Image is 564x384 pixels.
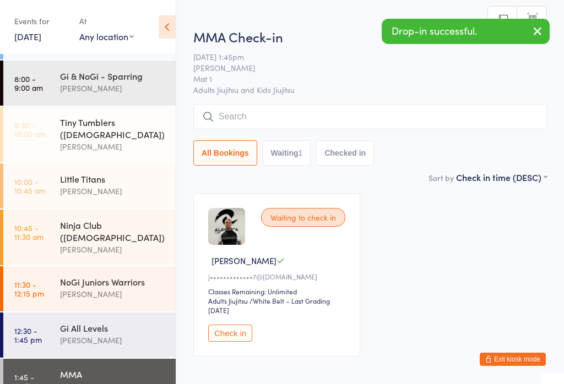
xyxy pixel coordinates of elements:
[60,276,166,288] div: NoGi Juniors Warriors
[193,140,257,166] button: All Bookings
[193,51,530,62] span: [DATE] 1:45pm
[3,163,176,209] a: 10:00 -10:45 amLittle Titans[PERSON_NAME]
[480,353,546,366] button: Exit kiosk mode
[14,12,68,30] div: Events for
[429,172,454,183] label: Sort by
[299,149,303,157] div: 1
[14,223,44,241] time: 10:45 - 11:30 am
[208,296,330,315] span: / White Belt – Last Grading [DATE]
[60,185,166,198] div: [PERSON_NAME]
[60,368,166,380] div: MMA
[60,70,166,82] div: Gi & NoGi - Sparring
[193,84,547,95] span: Adults Jiujitsu and Kids Jiujitsu
[60,173,166,185] div: Little Titans
[14,120,46,138] time: 9:30 - 10:00 am
[193,73,530,84] span: Mat 1
[208,325,252,342] button: Check in
[14,74,43,92] time: 8:00 - 9:00 am
[208,272,349,281] div: j•••••••••••••7@[DOMAIN_NAME]
[208,287,349,296] div: Classes Remaining: Unlimited
[3,266,176,311] a: 11:30 -12:15 pmNoGi Juniors Warriors[PERSON_NAME]
[263,140,311,166] button: Waiting1
[14,326,42,344] time: 12:30 - 1:45 pm
[208,208,245,245] img: image1750758889.png
[60,140,166,153] div: [PERSON_NAME]
[14,177,46,195] time: 10:00 - 10:45 am
[60,288,166,300] div: [PERSON_NAME]
[3,61,176,106] a: 8:00 -9:00 amGi & NoGi - Sparring[PERSON_NAME]
[3,107,176,162] a: 9:30 -10:00 amTiny Tumblers ([DEMOGRAPHIC_DATA])[PERSON_NAME]
[316,140,374,166] button: Checked in
[79,30,134,42] div: Any location
[60,334,166,347] div: [PERSON_NAME]
[60,322,166,334] div: Gi All Levels
[456,171,547,183] div: Check in time (DESC)
[3,210,176,265] a: 10:45 -11:30 amNinja Club ([DEMOGRAPHIC_DATA])[PERSON_NAME]
[60,243,166,256] div: [PERSON_NAME]
[60,219,166,243] div: Ninja Club ([DEMOGRAPHIC_DATA])
[3,312,176,358] a: 12:30 -1:45 pmGi All Levels[PERSON_NAME]
[60,82,166,95] div: [PERSON_NAME]
[14,280,44,298] time: 11:30 - 12:15 pm
[211,255,276,266] span: [PERSON_NAME]
[193,28,547,46] h2: MMA Check-in
[79,12,134,30] div: At
[14,30,41,42] a: [DATE]
[193,62,530,73] span: [PERSON_NAME]
[261,208,345,227] div: Waiting to check in
[382,19,550,44] div: Drop-in successful.
[208,296,248,305] div: Adults Jiujitsu
[60,116,166,140] div: Tiny Tumblers ([DEMOGRAPHIC_DATA])
[193,104,547,129] input: Search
